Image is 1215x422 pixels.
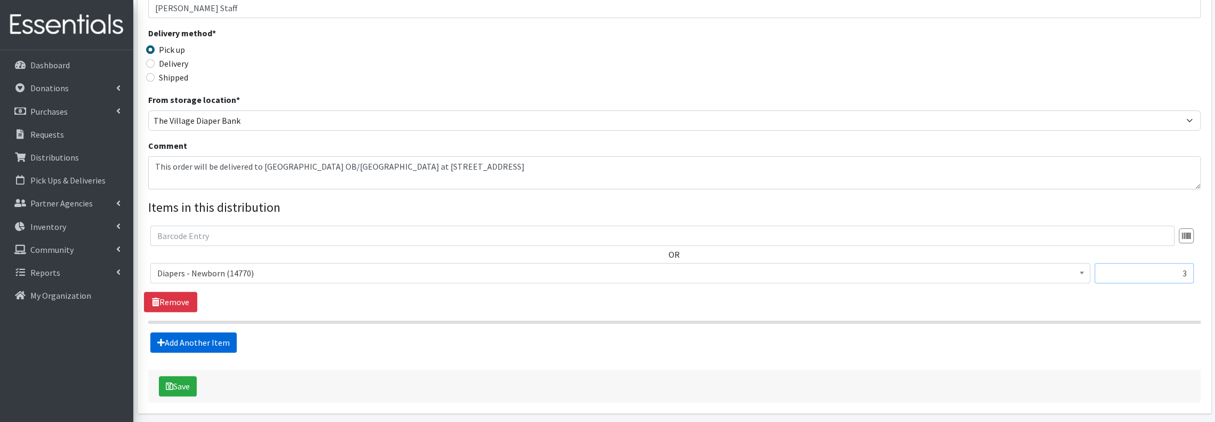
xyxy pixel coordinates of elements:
[4,285,129,306] a: My Organization
[4,124,129,145] a: Requests
[30,198,93,209] p: Partner Agencies
[30,129,64,140] p: Requests
[150,263,1090,283] span: Diapers - Newborn (14770)
[4,101,129,122] a: Purchases
[159,57,188,70] label: Delivery
[4,239,129,260] a: Community
[30,152,79,163] p: Distributions
[148,27,412,43] legend: Delivery method
[148,139,187,152] label: Comment
[4,77,129,99] a: Donations
[144,292,197,312] a: Remove
[159,43,185,56] label: Pick up
[30,60,70,70] p: Dashboard
[150,332,237,353] a: Add Another Item
[159,71,188,84] label: Shipped
[4,147,129,168] a: Distributions
[4,54,129,76] a: Dashboard
[159,376,197,396] button: Save
[1095,263,1194,283] input: Quantity
[150,226,1174,246] input: Barcode Entry
[30,221,66,232] p: Inventory
[4,193,129,214] a: Partner Agencies
[30,83,69,93] p: Donations
[4,7,129,43] img: HumanEssentials
[669,248,680,261] label: OR
[212,28,216,38] abbr: required
[30,244,74,255] p: Community
[30,175,106,186] p: Pick Ups & Deliveries
[157,266,1083,281] span: Diapers - Newborn (14770)
[148,198,1201,217] legend: Items in this distribution
[236,94,240,105] abbr: required
[4,216,129,237] a: Inventory
[4,262,129,283] a: Reports
[148,93,240,106] label: From storage location
[30,267,60,278] p: Reports
[4,170,129,191] a: Pick Ups & Deliveries
[30,106,68,117] p: Purchases
[30,290,91,301] p: My Organization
